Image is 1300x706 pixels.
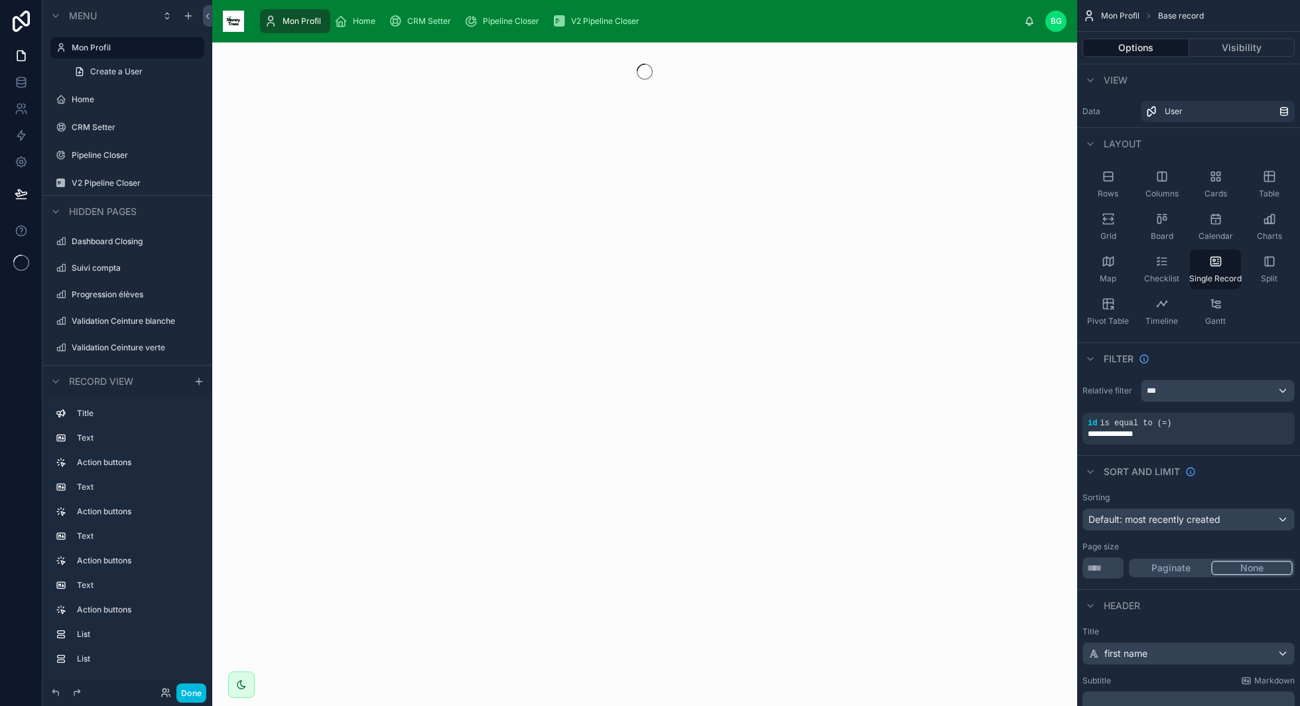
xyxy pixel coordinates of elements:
[1088,514,1220,525] span: Default: most recently created
[1131,561,1211,575] button: Paginate
[77,531,194,541] label: Text
[1190,165,1241,204] button: Cards
[1158,11,1204,21] span: Base record
[42,397,212,679] div: scrollable content
[483,16,539,27] span: Pipeline Closer
[385,9,460,33] a: CRM Setter
[1189,273,1242,284] span: Single Record
[1101,11,1139,21] span: Mon Profil
[176,683,206,703] button: Done
[460,9,549,33] a: Pipeline Closer
[69,375,133,388] span: Record view
[72,42,196,53] label: Mon Profil
[353,16,375,27] span: Home
[1259,188,1279,199] span: Table
[69,9,97,23] span: Menu
[72,316,196,326] label: Validation Ceinture blanche
[223,11,244,32] img: App logo
[1189,38,1295,57] button: Visibility
[1190,292,1241,332] button: Gantt
[1261,273,1277,284] span: Split
[1244,249,1295,289] button: Split
[1136,165,1187,204] button: Columns
[1190,207,1241,247] button: Calendar
[571,16,639,27] span: V2 Pipeline Closer
[1104,599,1140,612] span: Header
[66,61,204,82] a: Create a User
[72,150,196,161] label: Pipeline Closer
[1100,231,1116,242] span: Grid
[1082,541,1119,552] label: Page size
[283,16,321,27] span: Mon Profil
[255,7,1024,36] div: scrollable content
[77,654,194,664] label: List
[1145,188,1179,199] span: Columns
[1190,249,1241,289] button: Single Record
[77,506,194,517] label: Action buttons
[72,289,196,300] a: Progression élèves
[1254,675,1295,686] span: Markdown
[77,555,194,566] label: Action buttons
[1244,207,1295,247] button: Charts
[1082,642,1295,665] button: first name
[77,482,194,492] label: Text
[1244,165,1295,204] button: Table
[1098,188,1118,199] span: Rows
[1082,386,1136,396] label: Relative filter
[1082,165,1134,204] button: Rows
[1136,292,1187,332] button: Timeline
[1088,419,1097,428] span: id
[1104,647,1147,660] span: first name
[1136,249,1187,289] button: Checklist
[1199,231,1233,242] span: Calendar
[1104,137,1141,151] span: Layout
[1104,465,1180,478] span: Sort And Limit
[77,629,194,640] label: List
[72,263,196,273] label: Suivi compta
[69,205,137,218] span: Hidden pages
[1082,508,1295,531] button: Default: most recently created
[1141,101,1295,122] a: User
[549,9,649,33] a: V2 Pipeline Closer
[1257,231,1282,242] span: Charts
[72,342,196,353] label: Validation Ceinture verte
[1151,231,1173,242] span: Board
[1104,74,1128,87] span: View
[77,580,194,591] label: Text
[72,94,196,105] label: Home
[90,66,143,77] span: Create a User
[1165,106,1183,117] span: User
[77,604,194,615] label: Action buttons
[1082,492,1110,503] label: Sorting
[1100,419,1171,428] span: is equal to (=)
[330,9,385,33] a: Home
[1082,106,1136,117] label: Data
[72,178,196,188] label: V2 Pipeline Closer
[77,408,194,419] label: Title
[77,433,194,443] label: Text
[72,122,196,133] label: CRM Setter
[1082,207,1134,247] button: Grid
[1204,188,1227,199] span: Cards
[72,236,196,247] label: Dashboard Closing
[1051,16,1062,27] span: BG
[1136,207,1187,247] button: Board
[1144,273,1179,284] span: Checklist
[1100,273,1116,284] span: Map
[1082,626,1295,637] label: Title
[407,16,451,27] span: CRM Setter
[1087,316,1129,326] span: Pivot Table
[1241,675,1295,686] a: Markdown
[1082,38,1189,57] button: Options
[1211,561,1293,575] button: None
[1082,292,1134,332] button: Pivot Table
[1104,352,1134,366] span: Filter
[1205,316,1226,326] span: Gantt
